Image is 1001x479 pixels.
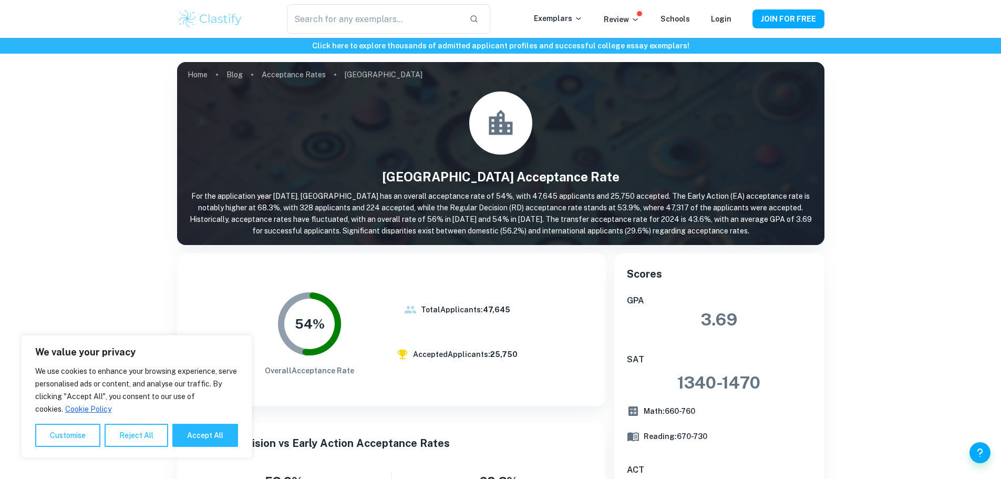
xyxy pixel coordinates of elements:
b: 47,645 [483,305,510,314]
button: JOIN FOR FREE [752,9,824,28]
h5: Regular Decision vs Early Action Acceptance Rates [190,435,593,451]
h6: Overall Acceptance Rate [265,365,354,376]
p: Review [604,14,639,25]
b: 25,750 [490,350,518,359]
tspan: 54% [295,316,325,332]
h6: GPA [627,294,812,307]
h6: Click here to explore thousands of admitted applicant profiles and successful college essay exemp... [2,40,999,52]
h5: Scores [627,266,812,282]
p: We use cookies to enhance your browsing experience, serve personalised ads or content, and analys... [35,365,238,415]
h1: [GEOGRAPHIC_DATA] Acceptance Rate [177,167,824,186]
h6: SAT [627,353,812,366]
a: Schools [661,15,690,23]
a: Acceptance Rates [262,67,326,82]
a: Home [188,67,208,82]
button: Help and Feedback [969,442,990,463]
p: For the application year [DATE], [GEOGRAPHIC_DATA] has an overall acceptance rate of 54%, with 47... [177,190,824,237]
p: Exemplars [534,13,583,24]
h3: 3.69 [627,307,812,332]
h6: ACT [627,464,812,476]
input: Search for any exemplars... [287,4,460,34]
button: Accept All [172,424,238,447]
h6: Reading: 670 - 730 [644,431,707,442]
h6: Math: 660 - 760 [644,405,695,417]
button: Reject All [105,424,168,447]
button: Customise [35,424,100,447]
h3: 1340 - 1470 [627,370,812,395]
a: Blog [226,67,243,82]
p: We value your privacy [35,346,238,359]
a: Login [711,15,731,23]
h6: Accepted Applicants: [413,349,518,360]
img: Clastify logo [177,8,244,29]
h6: Total Applicants: [421,304,510,315]
p: [GEOGRAPHIC_DATA] [345,69,422,80]
a: Cookie Policy [65,404,112,414]
div: We value your privacy [21,335,252,458]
